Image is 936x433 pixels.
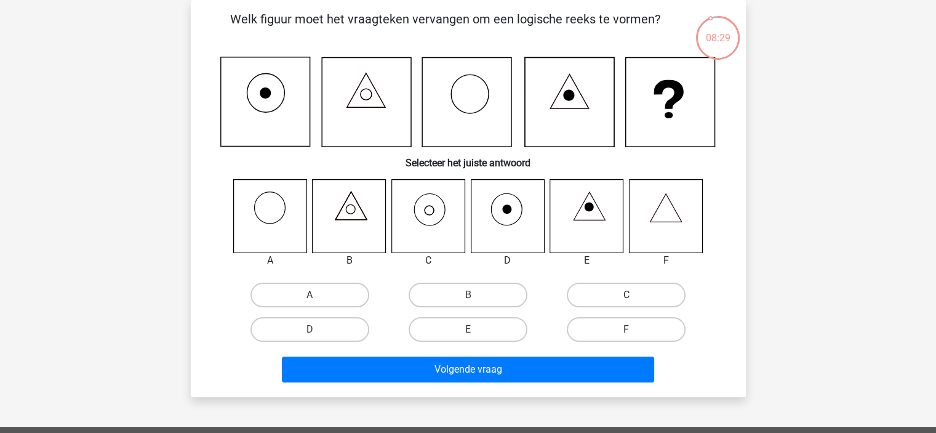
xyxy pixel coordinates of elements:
[210,147,726,169] h6: Selecteer het juiste antwoord
[540,253,633,268] div: E
[250,283,369,307] label: A
[250,317,369,342] label: D
[567,283,686,307] label: C
[462,253,554,268] div: D
[282,357,654,382] button: Volgende vraag
[210,10,680,47] p: Welk figuur moet het vraagteken vervangen om een logische reeks te vormen?
[409,317,527,342] label: E
[303,253,396,268] div: B
[567,317,686,342] label: F
[620,253,713,268] div: F
[409,283,527,307] label: B
[695,15,741,46] div: 08:29
[224,253,317,268] div: A
[382,253,475,268] div: C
